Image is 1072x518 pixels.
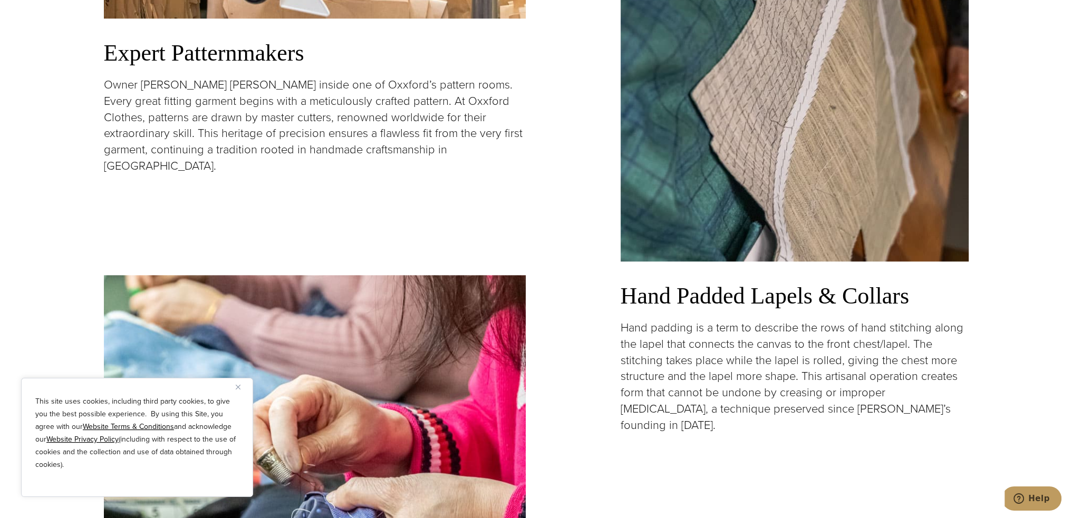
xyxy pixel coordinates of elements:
[1005,486,1061,513] iframe: Opens a widget where you can chat to one of our agents
[236,380,248,393] button: Close
[236,385,240,389] img: Close
[83,421,174,432] a: Website Terms & Conditions
[35,395,239,471] p: This site uses cookies, including third party cookies, to give you the best possible experience. ...
[104,40,526,67] h3: Expert Patternmakers
[621,320,969,434] p: Hand padding is a term to describe the rows of hand stitching along the lapel that connects the c...
[104,77,526,174] p: Owner [PERSON_NAME] [PERSON_NAME] inside one of Oxxford’s pattern rooms. Every great fitting garm...
[621,282,969,310] h3: Hand Padded Lapels & Collars
[46,434,119,445] a: Website Privacy Policy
